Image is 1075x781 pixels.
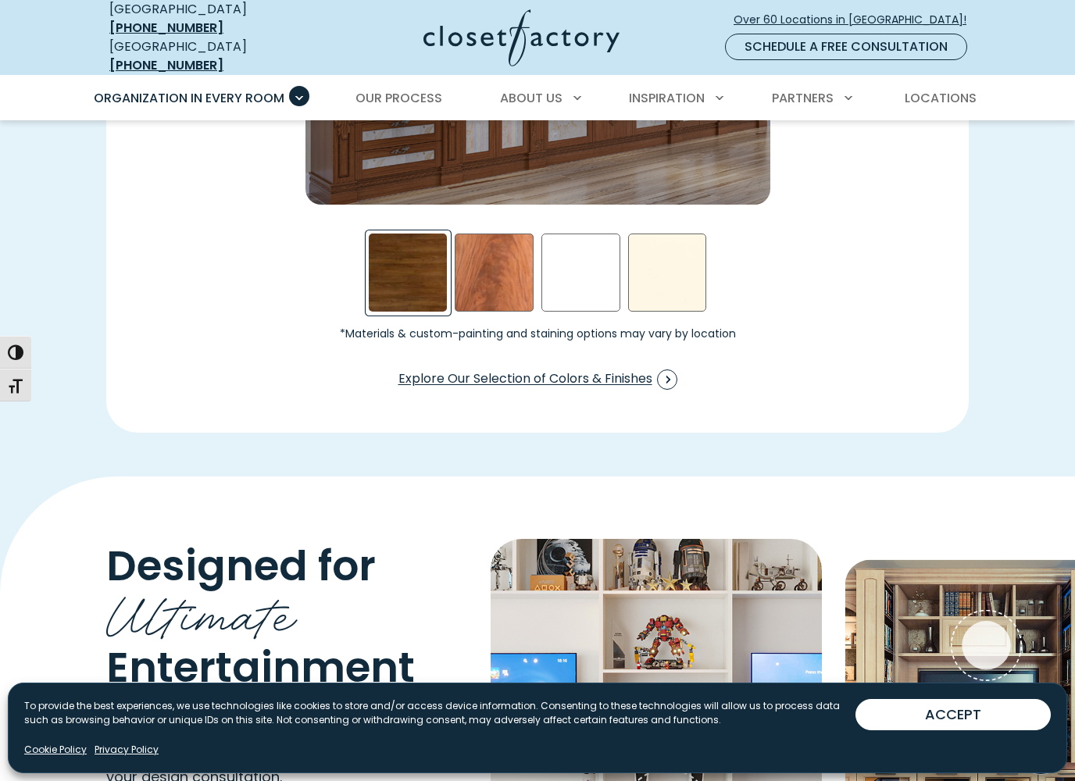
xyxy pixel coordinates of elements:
button: ACCEPT [855,699,1051,730]
a: [PHONE_NUMBER] [109,56,223,74]
div: African Mahogany Swatch [455,234,534,312]
nav: Primary Menu [83,77,992,120]
a: [PHONE_NUMBER] [109,19,223,37]
span: Designed for [106,537,376,596]
a: Explore Our Selection of Colors & Finishes [398,364,678,395]
span: Entertainment [106,639,415,697]
span: Over 60 Locations in [GEOGRAPHIC_DATA]! [734,12,979,28]
a: Cookie Policy [24,743,87,757]
a: Schedule a Free Consultation [725,34,967,60]
span: About Us [500,89,562,107]
span: Inspiration [629,89,705,107]
img: Closet Factory Logo [423,9,620,66]
a: Over 60 Locations in [GEOGRAPHIC_DATA]! [733,6,980,34]
div: [GEOGRAPHIC_DATA] [109,37,301,75]
small: *Materials & custom-painting and staining options may vary by location [229,328,846,339]
span: Explore Our Selection of Colors & Finishes [398,369,677,390]
div: Antique White Swatch [628,234,707,312]
div: White Swatch [541,234,620,312]
span: Partners [772,89,834,107]
div: Walnut- Stained Swatch [369,234,448,312]
span: Organization in Every Room [94,89,284,107]
span: Our Process [355,89,442,107]
span: Locations [905,89,977,107]
a: Privacy Policy [95,743,159,757]
p: To provide the best experiences, we use technologies like cookies to store and/or access device i... [24,699,855,727]
span: Ultimate [106,572,298,650]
